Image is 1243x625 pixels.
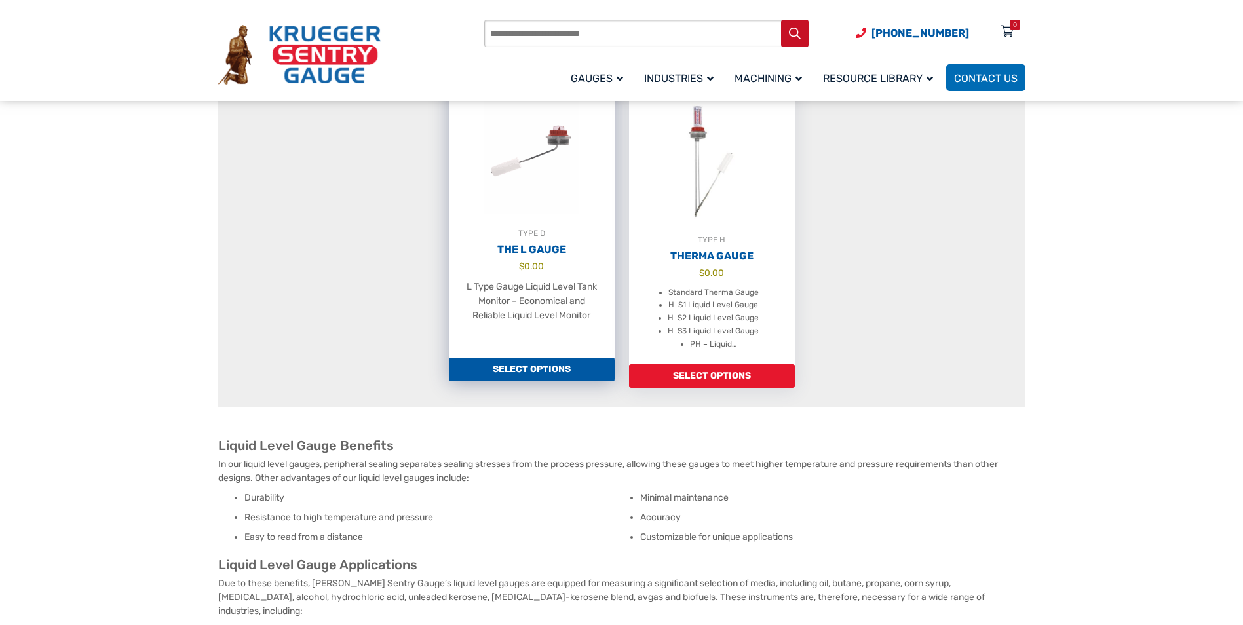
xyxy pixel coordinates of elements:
li: H-S1 Liquid Level Gauge [668,299,758,312]
li: Durability [244,491,630,504]
h2: Liquid Level Gauge Applications [218,557,1025,573]
a: Contact Us [946,64,1025,91]
li: Minimal maintenance [640,491,1025,504]
p: In our liquid level gauges, peripheral sealing separates sealing stresses from the process pressu... [218,457,1025,485]
p: L Type Gauge Liquid Level Tank Monitor – Economical and Reliable Liquid Level Monitor [462,280,602,323]
h2: Therma Gauge [629,250,795,263]
a: Industries [636,62,727,93]
a: TYPE HTherma Gauge $0.00 Standard Therma Gauge H-S1 Liquid Level Gauge H-S2 Liquid Level Gauge H-... [629,89,795,364]
a: Add to cart: “Therma Gauge” [629,364,795,388]
span: $ [519,261,524,271]
li: PH – Liquid… [690,338,736,351]
div: 0 [1013,20,1017,30]
div: TYPE H [629,233,795,246]
span: Contact Us [954,72,1018,85]
span: Resource Library [823,72,933,85]
li: H-S2 Liquid Level Gauge [668,312,759,325]
a: Gauges [563,62,636,93]
a: Phone Number (920) 434-8860 [856,25,969,41]
li: Resistance to high temperature and pressure [244,511,630,524]
h2: Liquid Level Gauge Benefits [218,438,1025,454]
span: Gauges [571,72,623,85]
img: Therma Gauge [629,89,795,233]
h2: The L Gauge [449,243,615,256]
img: The L Gauge [449,83,615,227]
li: Standard Therma Gauge [668,286,759,299]
bdi: 0.00 [699,267,724,278]
a: Resource Library [815,62,946,93]
img: Krueger Sentry Gauge [218,25,381,85]
a: TYPE DThe L Gauge $0.00 L Type Gauge Liquid Level Tank Monitor – Economical and Reliable Liquid L... [449,83,615,358]
li: H-S3 Liquid Level Gauge [668,325,759,338]
li: Customizable for unique applications [640,531,1025,544]
span: Industries [644,72,714,85]
li: Accuracy [640,511,1025,524]
span: [PHONE_NUMBER] [871,27,969,39]
a: Add to cart: “The L Gauge” [449,358,615,381]
a: Machining [727,62,815,93]
span: $ [699,267,704,278]
p: Due to these benefits, [PERSON_NAME] Sentry Gauge’s liquid level gauges are equipped for measurin... [218,577,1025,618]
span: Machining [735,72,802,85]
li: Easy to read from a distance [244,531,630,544]
div: TYPE D [449,227,615,240]
bdi: 0.00 [519,261,544,271]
